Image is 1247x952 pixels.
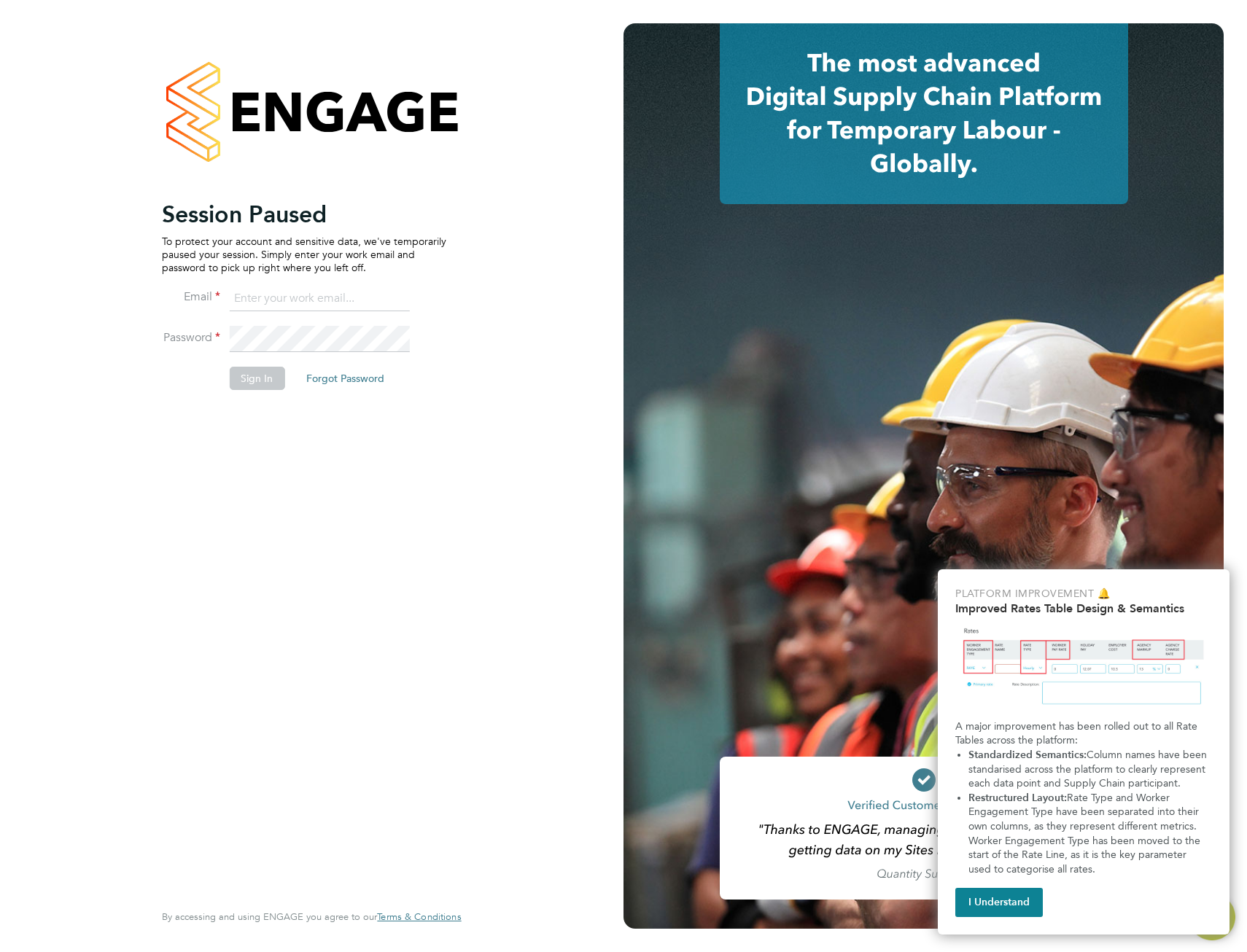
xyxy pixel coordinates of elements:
button: Forgot Password [295,367,396,390]
div: Improved Rate Table Semantics [938,569,1229,935]
h2: Session Paused [162,200,446,229]
p: Platform Improvement 🔔 [955,587,1212,601]
label: Email [162,289,220,305]
span: By accessing and using ENGAGE you agree to our [162,910,461,923]
h2: Improved Rates Table Design & Semantics [955,601,1212,615]
strong: Restructured Layout: [968,792,1067,804]
strong: Standardized Semantics: [968,749,1087,761]
span: Column names have been standarised across the platform to clearly represent each data point and S... [968,749,1210,789]
img: Updated Rates Table Design & Semantics [955,621,1212,714]
span: Terms & Conditions [377,910,461,923]
input: Enter your work email... [229,286,409,312]
p: To protect your account and sensitive data, we've temporarily paused your session. Simply enter y... [162,235,446,275]
label: Password [162,330,220,346]
span: Rate Type and Worker Engagement Type have been separated into their own columns, as they represen... [968,792,1203,875]
p: A major improvement has been rolled out to all Rate Tables across the platform: [955,719,1212,748]
button: Sign In [229,367,284,390]
button: I Understand [955,888,1043,917]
